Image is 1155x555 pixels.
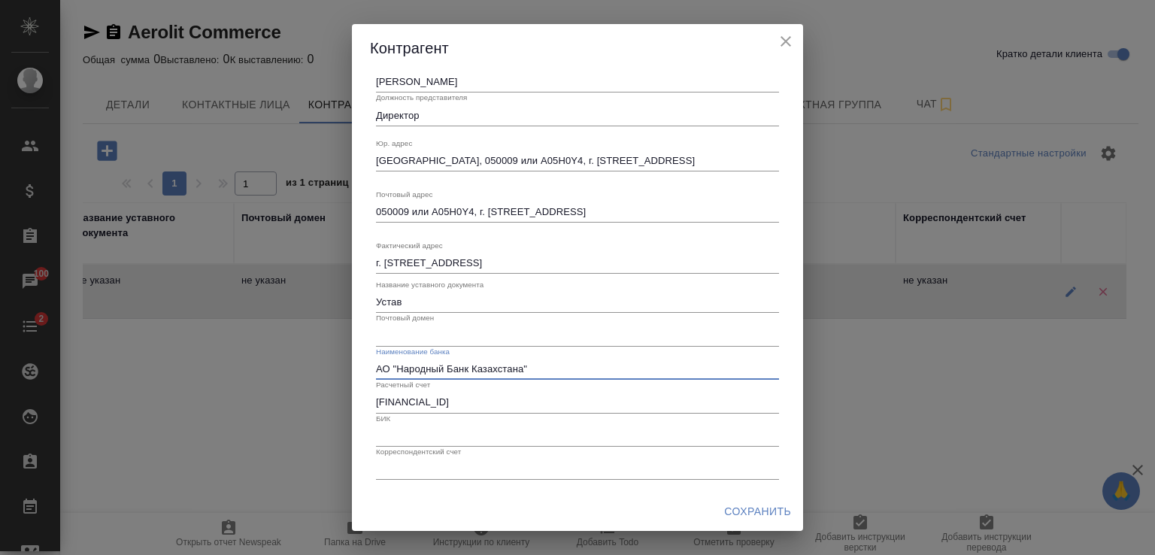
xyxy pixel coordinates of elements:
label: Фактический адрес [376,241,443,249]
label: Корреспондентский счет [376,447,461,455]
label: Почтовый адрес [376,190,433,198]
textarea: [GEOGRAPHIC_DATA], 050009 или A05H0Y4, г. [STREET_ADDRESS] [376,155,779,166]
label: БИК [376,414,390,422]
label: Юр. адрес [376,139,412,147]
label: Должность представителя [376,94,467,102]
textarea: 050009 или A05H0Y4, г. [STREET_ADDRESS] [376,206,779,217]
button: Сохранить [718,498,797,526]
label: Расчетный счет [376,381,430,389]
span: Контрагент [370,40,449,56]
textarea: г. [STREET_ADDRESS] [376,257,779,268]
label: Почтовый домен [376,314,434,322]
label: Название уставного документа [376,281,484,288]
span: Сохранить [724,502,791,521]
button: close [775,30,797,53]
label: Наименование банка [376,347,450,355]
